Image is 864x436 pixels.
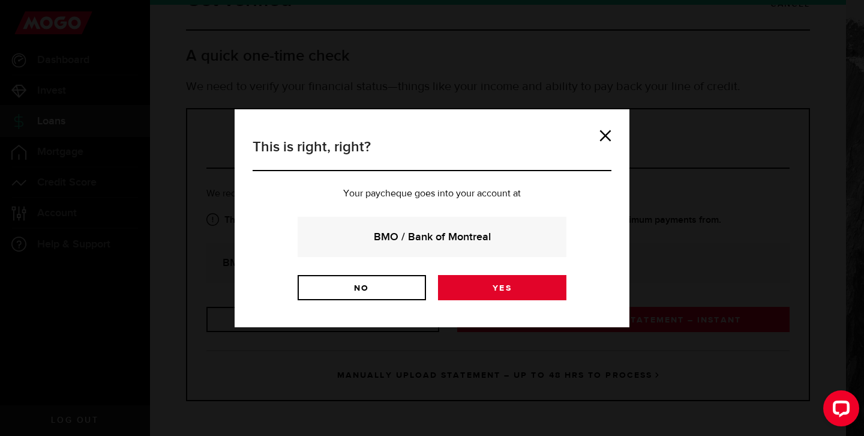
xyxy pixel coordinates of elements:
h3: This is right, right? [253,136,611,171]
strong: BMO / Bank of Montreal [314,229,550,245]
a: Yes [438,275,566,300]
p: Your paycheque goes into your account at [253,189,611,199]
a: No [298,275,426,300]
iframe: LiveChat chat widget [814,386,864,436]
